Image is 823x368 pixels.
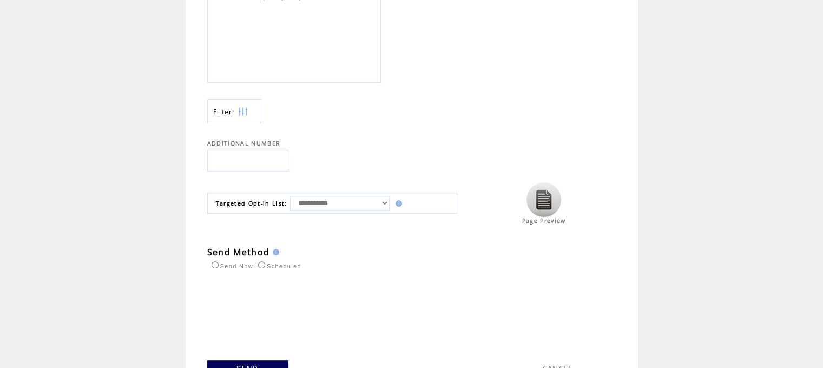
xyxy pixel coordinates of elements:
img: help.gif [392,200,402,207]
input: Scheduled [258,261,265,268]
span: Page Preview [522,217,566,225]
span: ADDITIONAL NUMBER [207,140,281,147]
a: Filter [207,99,261,123]
a: Click to view the page preview [526,212,561,218]
img: help.gif [269,249,279,255]
img: filters.png [238,100,248,124]
label: Scheduled [255,263,301,270]
label: Send Now [209,263,253,270]
span: Show filters [213,107,233,116]
img: Click to view the page preview [526,182,561,217]
input: Send Now [212,261,219,268]
span: Targeted Opt-in List: [216,200,287,207]
span: Send Method [207,246,270,258]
